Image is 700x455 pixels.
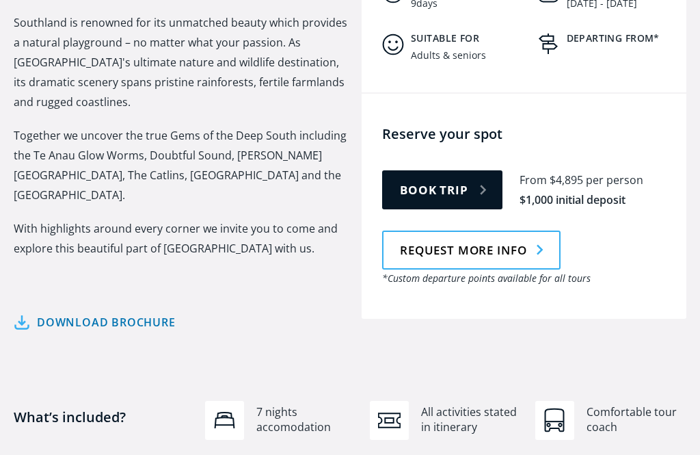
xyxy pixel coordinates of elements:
div: $4,895 [550,172,583,188]
div: From [520,172,547,188]
h5: Departing from* [567,32,680,44]
h5: Suitable for [411,32,524,44]
div: per person [586,172,643,188]
div: All activities stated in itinerary [421,405,521,434]
a: Request more info [382,231,561,270]
div: 7 nights accomodation [256,405,356,434]
div: $1,000 [520,192,553,208]
em: *Custom departure points available for all tours [382,272,591,285]
p: ‍ [14,272,348,292]
div: initial deposit [556,192,625,208]
p: Together we uncover the true Gems of the Deep South including the Te Anau Glow Worms, Doubtful So... [14,126,348,205]
h4: Reserve your spot [382,125,679,143]
a: Download brochure [14,313,176,333]
a: Book trip [382,170,502,209]
p: Southland is renowned for its unmatched beauty which provides a natural playground – no matter wh... [14,13,348,112]
p: With highlights around every corner we invite you to come and explore this beautiful part of [GEO... [14,219,348,259]
div: Adults & seniors [411,50,486,62]
div: Comfortable tour coach [587,405,686,434]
